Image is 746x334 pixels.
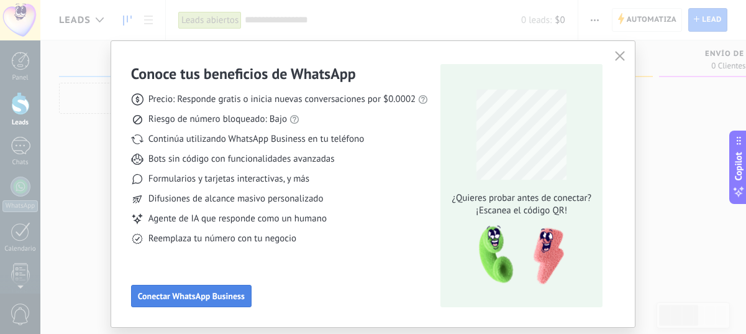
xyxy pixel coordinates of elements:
[148,113,287,126] span: Riesgo de número bloqueado: Bajo
[148,213,327,225] span: Agente de IA que responde como un humano
[138,292,245,300] span: Conectar WhatsApp Business
[448,192,595,205] span: ¿Quieres probar antes de conectar?
[148,93,416,106] span: Precio: Responde gratis o inicia nuevas conversaciones por $0.0002
[732,152,745,180] span: Copilot
[148,153,335,165] span: Bots sin código con funcionalidades avanzadas
[148,173,309,185] span: Formularios y tarjetas interactivas, y más
[448,205,595,217] span: ¡Escanea el código QR!
[468,222,566,289] img: qr-pic-1x.png
[131,64,356,83] h3: Conoce tus beneficios de WhatsApp
[148,133,364,146] span: Continúa utilizando WhatsApp Business en tu teléfono
[148,193,324,205] span: Difusiones de alcance masivo personalizado
[148,233,296,245] span: Reemplaza tu número con tu negocio
[131,285,252,307] button: Conectar WhatsApp Business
